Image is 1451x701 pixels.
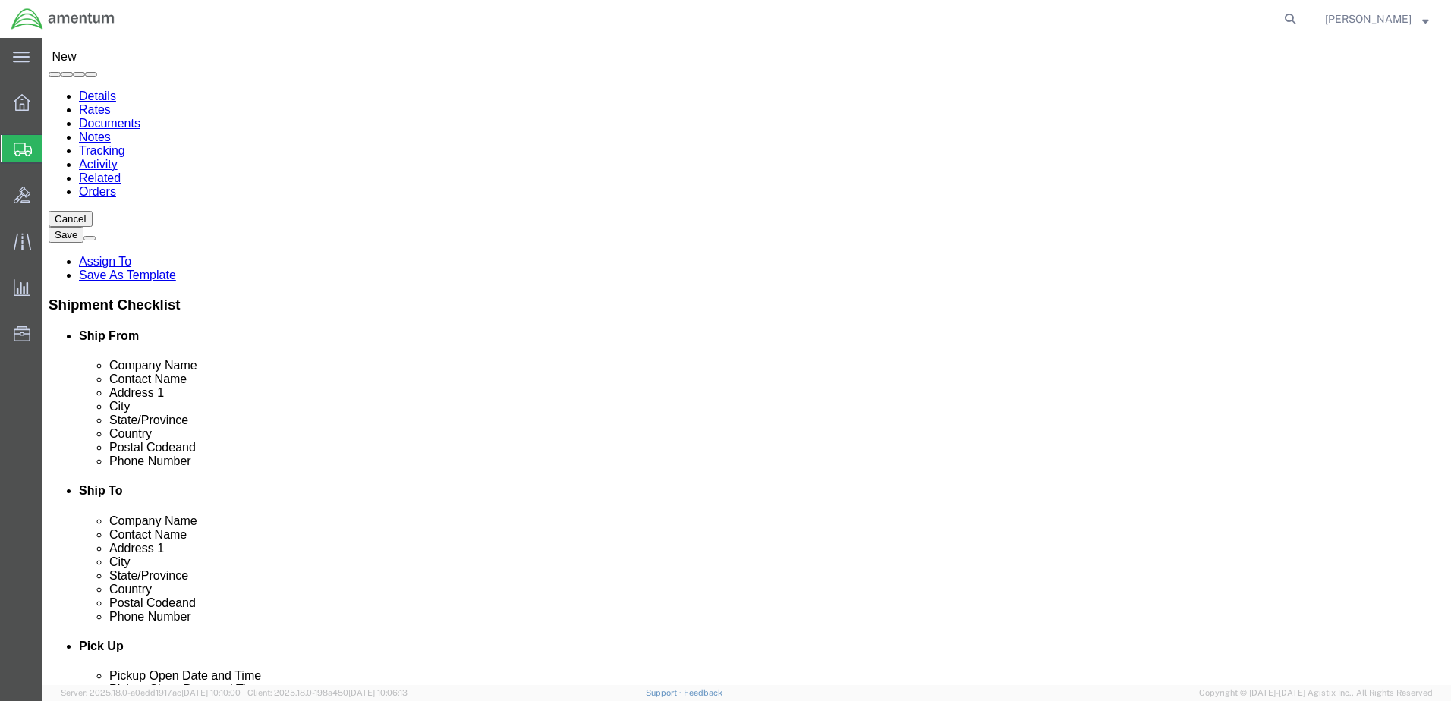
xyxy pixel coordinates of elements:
span: [DATE] 10:06:13 [348,688,408,697]
iframe: FS Legacy Container [42,38,1451,685]
a: Feedback [684,688,722,697]
span: Client: 2025.18.0-198a450 [247,688,408,697]
a: Support [646,688,684,697]
span: [DATE] 10:10:00 [181,688,241,697]
span: Lucy Dowling [1325,11,1412,27]
span: Server: 2025.18.0-a0edd1917ac [61,688,241,697]
img: logo [11,8,115,30]
button: [PERSON_NAME] [1324,10,1430,28]
span: Copyright © [DATE]-[DATE] Agistix Inc., All Rights Reserved [1199,687,1433,699]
